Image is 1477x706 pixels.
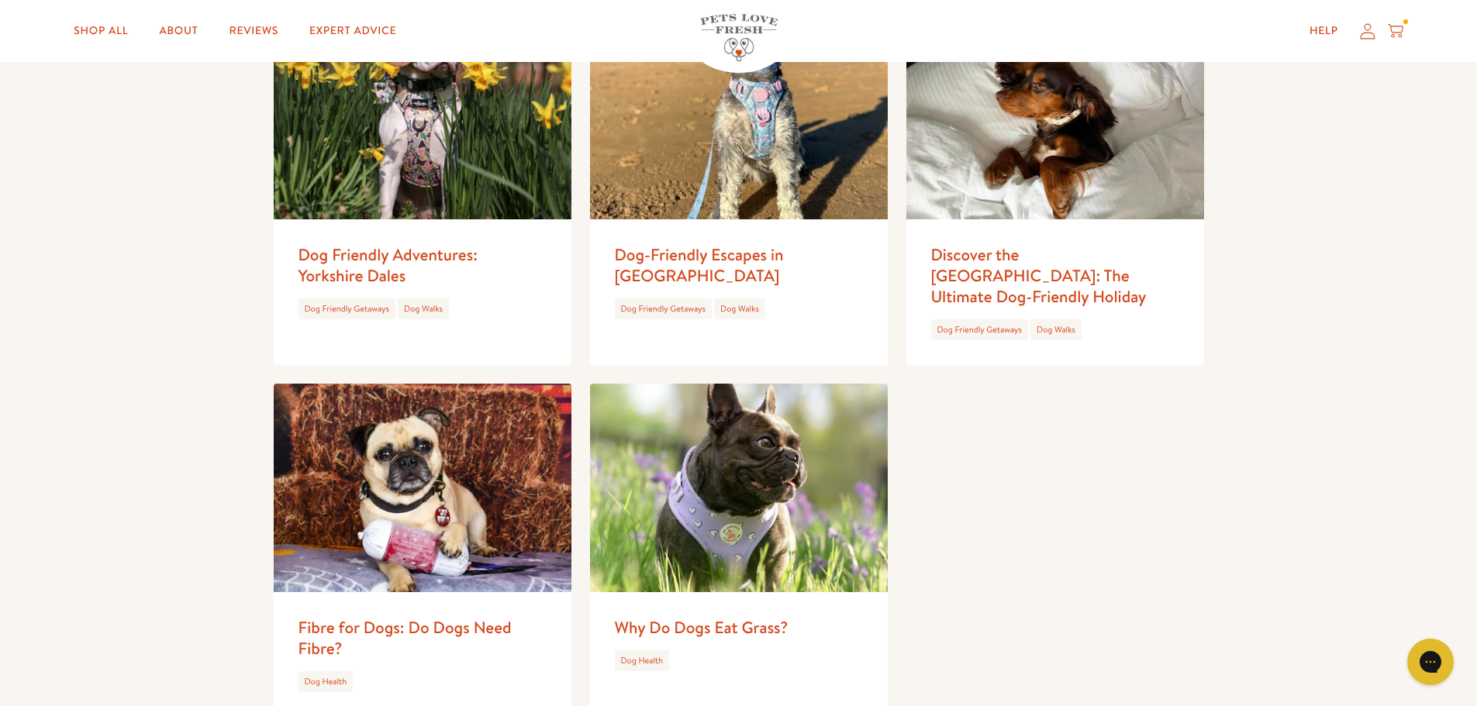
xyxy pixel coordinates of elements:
[61,15,140,46] a: Shop All
[615,243,784,287] a: Dog-Friendly Escapes in [GEOGRAPHIC_DATA]
[700,14,778,61] img: Pets Love Fresh
[404,302,443,315] a: Dog Walks
[217,15,291,46] a: Reviews
[720,302,759,315] a: Dog Walks
[297,15,409,46] a: Expert Advice
[274,11,571,219] img: Dog Friendly Adventures: Yorkshire Dales
[590,384,888,592] img: Why Do Dogs Eat Grass?
[305,675,347,687] a: Dog Health
[1037,323,1075,336] a: Dog Walks
[305,302,389,315] a: Dog Friendly Getaways
[1399,633,1461,691] iframe: Gorgias live chat messenger
[621,302,706,315] a: Dog Friendly Getaways
[299,616,512,660] a: Fibre for Dogs: Do Dogs Need Fibre?
[274,384,571,592] img: Fibre for Dogs: Do Dogs Need Fibre?
[299,243,478,287] a: Dog Friendly Adventures: Yorkshire Dales
[937,323,1022,336] a: Dog Friendly Getaways
[1297,15,1351,46] a: Help
[590,11,888,219] img: Dog-Friendly Escapes in Norfolk
[931,243,1147,308] a: Discover the [GEOGRAPHIC_DATA]: The Ultimate Dog-Friendly Holiday
[621,654,664,666] a: Dog Health
[615,616,789,639] a: Why Do Dogs Eat Grass?
[147,15,210,46] a: About
[906,11,1204,219] img: Discover the Lake District: The Ultimate Dog-Friendly Holiday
